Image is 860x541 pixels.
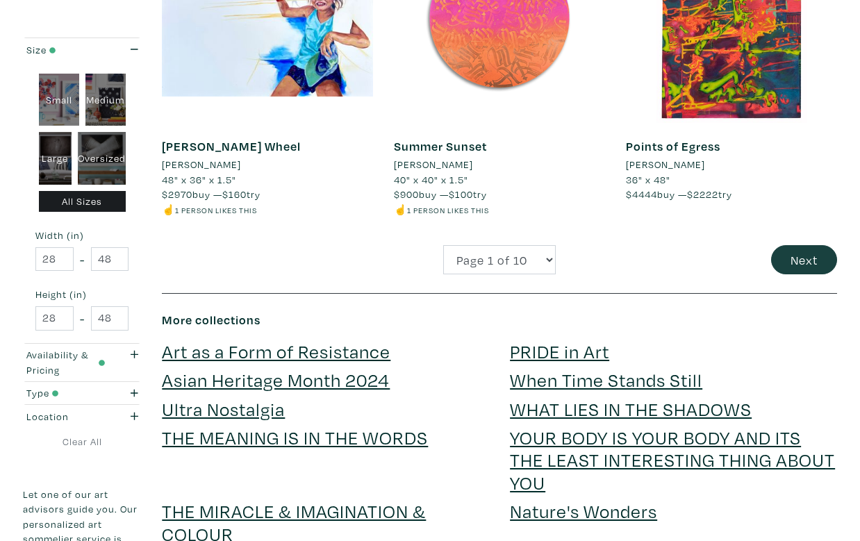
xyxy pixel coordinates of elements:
a: When Time Stands Still [510,367,702,392]
button: Location [23,405,141,428]
small: Width (in) [35,231,129,240]
a: Points of Egress [626,138,720,154]
small: 1 person likes this [407,205,489,215]
a: [PERSON_NAME] Wheel [162,138,301,154]
span: $160 [222,188,247,201]
span: - [80,309,85,328]
a: Ultra Nostalgia [162,397,285,421]
button: Size [23,38,141,61]
span: $2970 [162,188,192,201]
a: Asian Heritage Month 2024 [162,367,390,392]
a: [PERSON_NAME] [626,157,837,172]
li: ☝️ [162,202,373,217]
span: $4444 [626,188,657,201]
a: THE MEANING IS IN THE WORDS [162,425,428,449]
span: $100 [449,188,473,201]
h6: More collections [162,313,837,328]
button: Type [23,382,141,405]
small: Height (in) [35,290,129,299]
a: WHAT LIES IN THE SHADOWS [510,397,752,421]
a: Art as a Form of Resistance [162,339,390,363]
a: Nature's Wonders [510,499,657,523]
small: 1 person likes this [175,205,257,215]
span: buy — try [626,188,732,201]
div: Small [39,74,79,126]
a: PRIDE in Art [510,339,609,363]
li: [PERSON_NAME] [162,157,241,172]
li: ☝️ [394,202,605,217]
div: Oversized [78,132,126,185]
a: Summer Sunset [394,138,487,154]
a: [PERSON_NAME] [394,157,605,172]
li: [PERSON_NAME] [394,157,473,172]
span: $900 [394,188,419,201]
button: Next [771,245,837,275]
div: Large [39,132,72,185]
li: [PERSON_NAME] [626,157,705,172]
div: Size [26,42,105,58]
a: Clear All [23,434,141,449]
span: $2222 [687,188,718,201]
span: 36" x 48" [626,173,670,186]
button: Availability & Pricing [23,344,141,381]
div: All Sizes [39,191,126,213]
span: - [80,250,85,269]
span: buy — try [394,188,487,201]
a: YOUR BODY IS YOUR BODY AND ITS THE LEAST INTERESTING THING ABOUT YOU [510,425,835,494]
div: Type [26,385,105,401]
span: 40" x 40" x 1.5" [394,173,468,186]
span: buy — try [162,188,261,201]
div: Location [26,409,105,424]
div: Availability & Pricing [26,347,105,377]
a: [PERSON_NAME] [162,157,373,172]
div: Medium [85,74,126,126]
span: 48" x 36" x 1.5" [162,173,236,186]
